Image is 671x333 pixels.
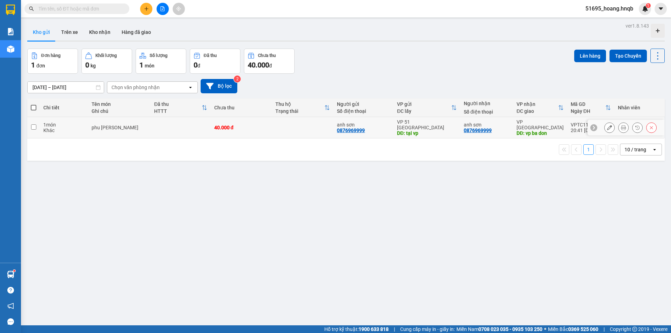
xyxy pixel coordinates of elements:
[7,45,14,53] img: warehouse-icon
[136,49,186,74] button: Số lượng1món
[234,75,241,82] sup: 2
[397,130,457,136] div: DĐ: tại vp
[394,99,460,117] th: Toggle SortBy
[275,101,324,107] div: Thu hộ
[646,3,651,8] sup: 1
[571,101,605,107] div: Mã GD
[27,24,56,41] button: Kho gửi
[568,326,598,332] strong: 0369 525 060
[272,99,333,117] th: Toggle SortBy
[7,303,14,309] span: notification
[81,49,132,74] button: Khối lượng0kg
[95,53,117,58] div: Khối lượng
[275,108,324,114] div: Trạng thái
[154,101,202,107] div: Đã thu
[38,5,121,13] input: Tìm tên, số ĐT hoặc mã đơn
[517,130,564,136] div: DĐ: vp ba don
[36,63,45,68] span: đơn
[7,271,14,278] img: warehouse-icon
[204,53,217,58] div: Đã thu
[464,101,510,106] div: Người nhận
[567,99,614,117] th: Toggle SortBy
[13,270,15,272] sup: 1
[160,6,165,11] span: file-add
[626,22,649,30] div: ver 1.8.143
[513,99,567,117] th: Toggle SortBy
[248,61,269,69] span: 40.000
[214,105,269,110] div: Chưa thu
[145,63,154,68] span: món
[157,3,169,15] button: file-add
[43,128,85,133] div: Khác
[116,24,157,41] button: Hàng đã giao
[400,325,455,333] span: Cung cấp máy in - giấy in:
[91,63,96,68] span: kg
[197,63,200,68] span: đ
[84,24,116,41] button: Kho nhận
[394,325,395,333] span: |
[658,6,664,12] span: caret-down
[651,24,665,38] div: Tạo kho hàng mới
[397,119,457,130] div: VP 51 [GEOGRAPHIC_DATA]
[571,122,611,128] div: VPTC1109250032
[464,109,510,115] div: Số điện thoại
[150,53,167,58] div: Số lượng
[28,82,104,93] input: Select a date range.
[604,122,615,133] div: Sửa đơn hàng
[574,50,606,62] button: Lên hàng
[176,6,181,11] span: aim
[632,327,637,332] span: copyright
[337,128,365,133] div: 0876969999
[517,119,564,130] div: VP [GEOGRAPHIC_DATA]
[609,50,647,62] button: Tạo Chuyến
[337,108,390,114] div: Số điện thoại
[478,326,542,332] strong: 0708 023 035 - 0935 103 250
[140,3,152,15] button: plus
[7,28,14,35] img: solution-icon
[27,49,78,74] button: Đơn hàng1đơn
[244,49,295,74] button: Chưa thu40.000đ
[269,63,272,68] span: đ
[655,3,667,15] button: caret-down
[201,79,237,93] button: Bộ lọc
[154,108,202,114] div: HTTT
[652,147,657,152] svg: open
[214,125,269,130] div: 40.000 đ
[618,105,661,110] div: Nhân viên
[41,53,60,58] div: Đơn hàng
[139,61,143,69] span: 1
[604,325,605,333] span: |
[571,128,611,133] div: 20:41 [DATE]
[7,287,14,294] span: question-circle
[548,325,598,333] span: Miền Bắc
[642,6,648,12] img: icon-new-feature
[258,53,276,58] div: Chưa thu
[7,318,14,325] span: message
[173,3,185,15] button: aim
[359,326,389,332] strong: 1900 633 818
[517,101,558,107] div: VP nhận
[85,61,89,69] span: 0
[583,144,594,155] button: 1
[31,61,35,69] span: 1
[144,6,149,11] span: plus
[29,6,34,11] span: search
[188,85,193,90] svg: open
[92,101,147,107] div: Tên món
[151,99,211,117] th: Toggle SortBy
[324,325,389,333] span: Hỗ trợ kỹ thuật:
[625,146,646,153] div: 10 / trang
[647,3,649,8] span: 1
[92,125,147,130] div: phu kien maY ANH
[580,4,639,13] span: 51695_hoang.hnqb
[517,108,558,114] div: ĐC giao
[43,105,85,110] div: Chi tiết
[194,61,197,69] span: 0
[571,108,605,114] div: Ngày ĐH
[6,5,15,15] img: logo-vxr
[464,122,510,128] div: anh sơn
[337,101,390,107] div: Người gửi
[190,49,240,74] button: Đã thu0đ
[397,101,451,107] div: VP gửi
[397,108,451,114] div: ĐC lấy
